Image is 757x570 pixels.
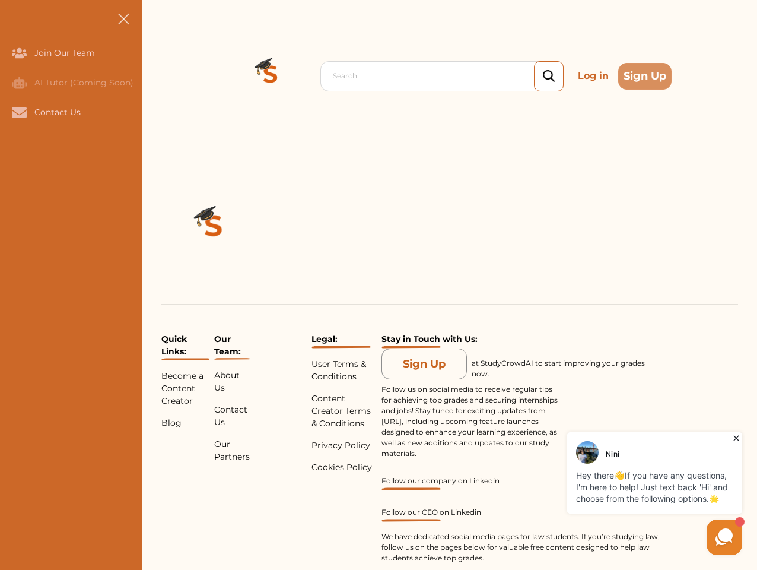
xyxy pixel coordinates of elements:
img: Logo [228,33,313,119]
p: Quick Links: [161,333,209,360]
p: We have dedicated social media pages for law students. If you’re studying law, follow us on the p... [381,531,662,563]
p: Follow us on social media to receive regular tips for achieving top grades and securing internshi... [381,384,559,459]
img: Under [161,358,209,360]
p: Our Team: [214,333,250,360]
img: Under [214,358,250,360]
p: Content Creator Terms & Conditions [311,392,376,430]
p: Legal: [311,333,376,349]
p: Contact Us [214,404,250,429]
button: Sign Up [381,349,467,379]
a: Follow our company on Linkedin [381,476,662,490]
p: Become a Content Creator [161,370,209,407]
p: About Us [214,369,250,394]
p: Privacy Policy [311,439,376,452]
img: Under [311,346,371,349]
img: Under [381,487,441,490]
img: Under [381,519,441,522]
p: Blog [161,417,209,429]
p: Stay in Touch with Us: [381,333,662,349]
p: at StudyCrowdAI to start improving your grades now. [472,358,650,379]
p: Log in [573,64,613,88]
iframe: HelpCrunch [472,429,745,558]
p: Our Partners [214,438,250,463]
p: Cookies Policy [311,461,376,474]
button: Sign Up [618,63,672,90]
img: Under [381,346,441,349]
iframe: Reviews Badge Modern Widget [667,333,738,336]
a: Follow our CEO on Linkedin [381,508,662,522]
p: User Terms & Conditions [311,358,376,383]
img: search_icon [543,70,555,83]
img: Logo [161,176,266,280]
a: [URL] [381,417,402,426]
